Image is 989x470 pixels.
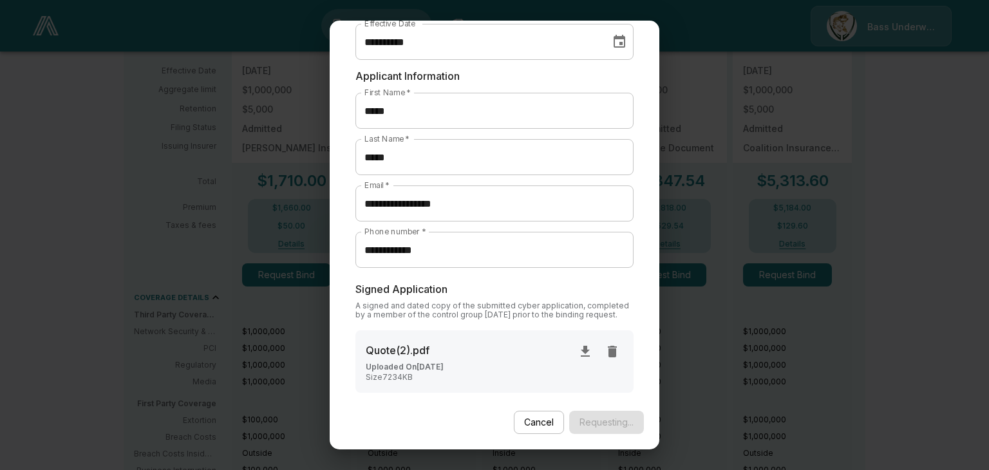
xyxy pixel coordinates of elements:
[364,226,426,237] label: Phone number
[355,301,634,320] p: A signed and dated copy of the submitted cyber application, completed by a member of the control ...
[364,87,410,98] label: First Name
[364,180,390,191] label: Email
[514,411,564,435] button: Cancel
[366,362,623,372] p: Uploaded On [DATE]
[366,373,623,382] p: Size 7234 KB
[366,344,429,357] p: Quote(2).pdf
[355,70,634,82] p: Applicant Information
[355,283,634,296] p: Signed Application
[607,29,632,55] button: Choose date, selected date is Oct 1, 2025
[364,18,415,29] label: Effective Date
[364,133,410,144] label: Last Name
